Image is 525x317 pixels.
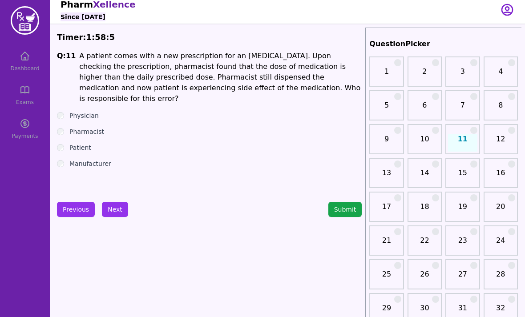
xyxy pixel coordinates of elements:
a: 15 [448,168,477,185]
a: 21 [372,235,401,253]
a: 7 [448,100,477,118]
a: 14 [410,168,439,185]
button: Next [102,202,128,217]
h1: A patient comes with a new prescription for an [MEDICAL_DATA]. Upon checking the prescription, ph... [79,51,362,104]
a: 8 [486,100,515,118]
button: Previous [57,202,95,217]
a: 9 [372,134,401,152]
a: 11 [448,134,477,152]
a: 24 [486,235,515,253]
a: 6 [410,100,439,118]
span: 58 [95,32,106,42]
label: Patient [69,143,91,152]
a: 26 [410,269,439,287]
a: 27 [448,269,477,287]
a: 2 [410,66,439,84]
a: 4 [486,66,515,84]
a: 28 [486,269,515,287]
a: 19 [448,201,477,219]
label: Physician [69,111,99,120]
button: Submit [328,202,362,217]
a: 22 [410,235,439,253]
a: 3 [448,66,477,84]
label: Pharmacist [69,127,104,136]
span: 5 [109,32,115,42]
h1: Q: 11 [57,51,76,104]
a: 18 [410,201,439,219]
a: 17 [372,201,401,219]
a: 20 [486,201,515,219]
label: Manufacturer [69,159,111,168]
a: 13 [372,168,401,185]
h6: Since [DATE] [61,12,105,21]
a: 5 [372,100,401,118]
h2: QuestionPicker [369,39,518,49]
img: PharmXellence Logo [11,6,39,35]
a: 25 [372,269,401,287]
a: 23 [448,235,477,253]
span: 1 [86,32,92,42]
a: 12 [486,134,515,152]
a: 10 [410,134,439,152]
div: Timer: : : [57,31,362,44]
a: 16 [486,168,515,185]
a: 1 [372,66,401,84]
